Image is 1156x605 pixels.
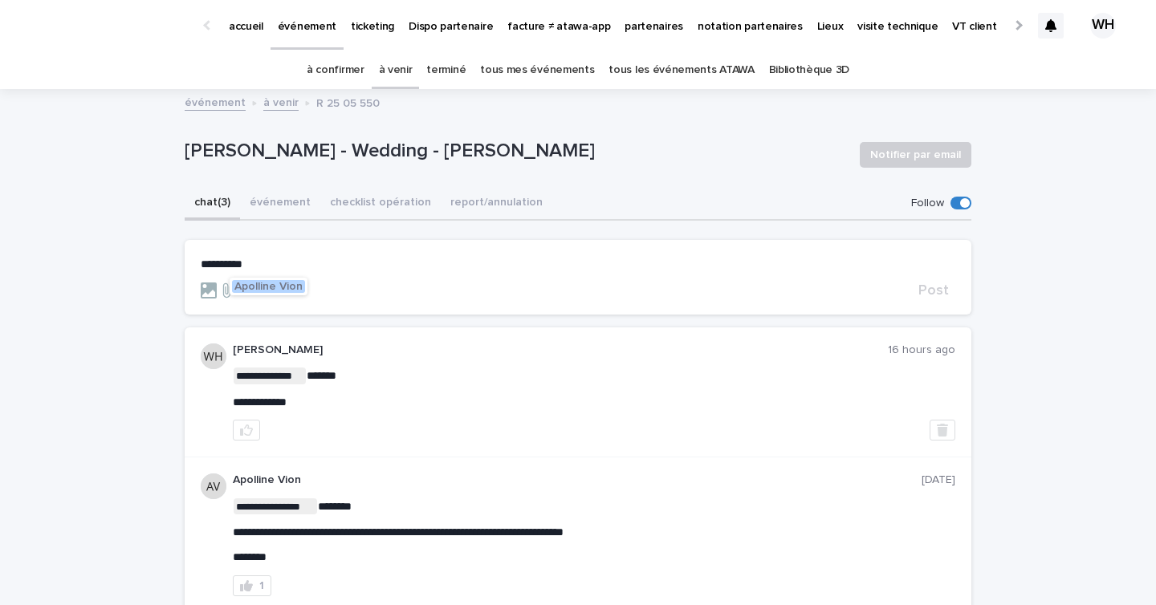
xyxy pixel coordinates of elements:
p: Follow [911,197,944,210]
p: R 25 05 550 [316,93,380,111]
button: Delete post [930,420,955,441]
p: [PERSON_NAME] - Wedding - [PERSON_NAME] [185,140,847,163]
a: événement [185,92,246,111]
button: Notifier par email [860,142,971,168]
p: [PERSON_NAME] [233,343,888,357]
p: [DATE] [922,473,955,487]
button: like this post [233,420,260,441]
span: Apolline Vion [234,281,303,292]
div: 1 [259,580,264,591]
a: à confirmer [307,51,364,89]
a: tous les événements ATAWA [609,51,754,89]
p: 16 hours ago [888,343,955,357]
a: terminé [426,51,466,89]
a: à venir [379,51,413,89]
button: checklist opération [320,187,441,221]
span: Notifier par email [870,147,961,163]
span: Post [918,283,949,298]
button: Apolline Vion [232,280,305,293]
a: tous mes événements [480,51,594,89]
button: événement [240,187,320,221]
button: Post [912,283,955,298]
a: à venir [263,92,299,111]
a: Bibliothèque 3D [769,51,849,89]
img: Ls34BcGeRexTGTNfXpUC [32,10,188,42]
button: 1 [233,575,271,596]
p: Apolline Vion [233,473,922,487]
div: WH [1090,13,1116,39]
button: report/annulation [441,187,552,221]
button: chat (3) [185,187,240,221]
